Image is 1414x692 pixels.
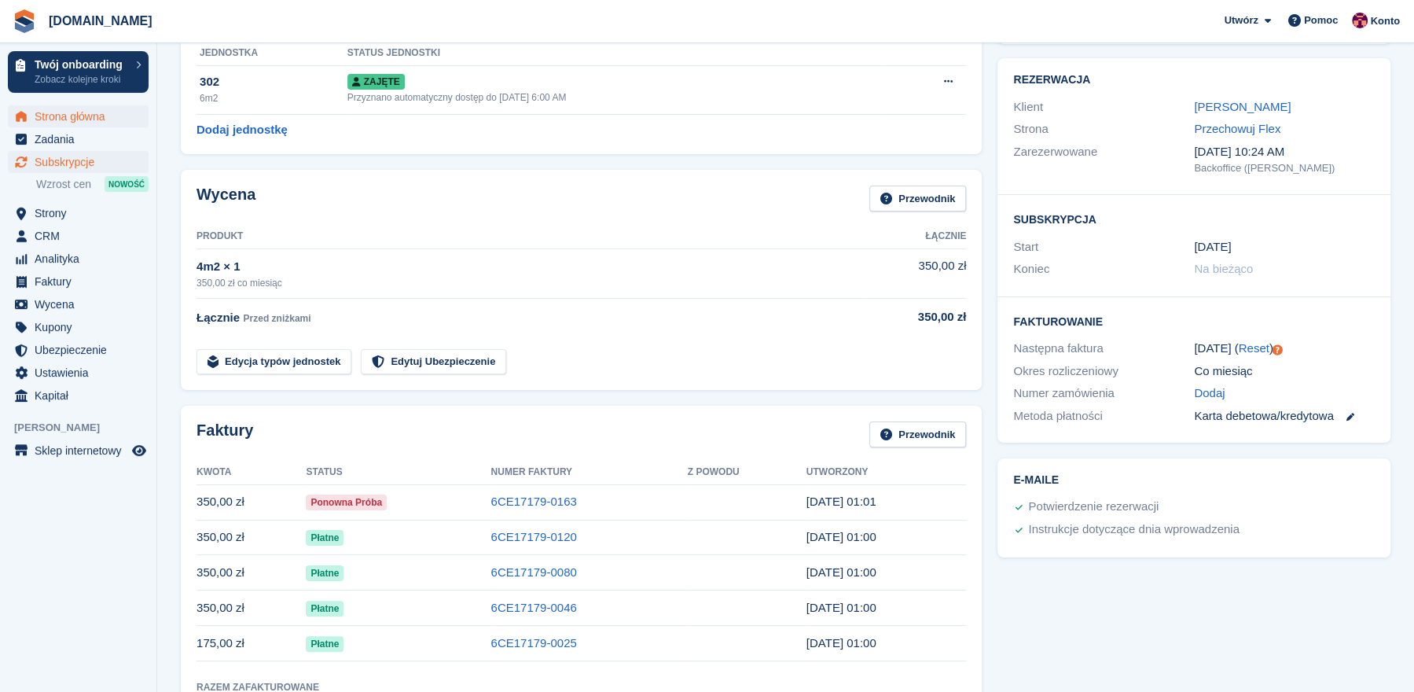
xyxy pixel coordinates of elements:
a: menu [8,128,149,150]
a: menu [8,202,149,224]
div: Okres rozliczeniowy [1013,363,1194,381]
div: Koniec [1013,260,1194,278]
td: 350,00 zł [196,520,306,555]
div: Karta debetowa/kredytowa [1194,407,1375,425]
span: Zajęte [347,74,405,90]
a: menu [8,362,149,384]
span: Kapitał [35,385,129,407]
span: Wzrost cen [36,177,91,192]
span: Płatne [306,601,343,617]
div: 350,00 zł [862,308,967,326]
a: 6CE17179-0120 [490,530,576,543]
img: stora-icon-8386f47178a22dfd0bd8f6a31ec36ba5ce8667c1dd55bd0f319d3a0aa187defe.svg [13,9,36,33]
span: Wycena [35,293,129,315]
a: Reset [1239,341,1269,355]
div: Przyznano automatyczny dostęp do [DATE] 6:00 AM [347,90,886,105]
div: Następna faktura [1013,340,1194,358]
a: 6CE17179-0025 [490,636,576,650]
h2: E-maile [1013,474,1375,487]
div: Zarezerwowane [1013,143,1194,176]
span: Płatne [306,565,343,581]
span: Utwórz [1224,13,1258,28]
a: menu [8,225,149,247]
a: menu [8,151,149,173]
span: Przed zniżkami [243,313,310,324]
a: 6CE17179-0163 [490,495,576,508]
h2: Wycena [196,186,255,212]
a: Twój onboarding Zobacz kolejne kroki [8,51,149,93]
span: Strony [35,202,129,224]
span: [PERSON_NAME] [14,420,156,436]
div: 302 [200,73,347,91]
th: Kwota [196,460,306,485]
time: 2025-08-05 23:00:52 UTC [806,565,876,579]
img: Mateusz Kacwin [1352,13,1368,28]
a: Edycja typów jednostek [196,349,351,375]
a: menu [8,293,149,315]
span: Sklep internetowy [35,440,129,462]
h2: Rezerwacja [1013,74,1375,86]
th: Jednostka [196,41,347,66]
a: 6CE17179-0080 [490,565,576,579]
a: menu [8,316,149,338]
a: Podgląd sklepu [130,441,149,460]
span: Faktury [35,271,129,293]
a: Edytuj Ubezpieczenie [361,349,506,375]
span: Pomoc [1304,13,1338,28]
div: Co miesiąc [1194,363,1375,381]
div: 350,00 zł co miesiąc [196,276,862,290]
div: Instrukcje dotyczące dnia wprowadzenia [1028,521,1239,539]
span: Subskrypcje [35,151,129,173]
span: Ponowna próba [306,495,387,510]
span: Ustawienia [35,362,129,384]
a: menu [8,105,149,127]
a: Wzrost cen NOWOŚĆ [36,175,149,193]
div: Numer zamówienia [1013,385,1194,403]
th: Łącznie [862,224,967,249]
div: NOWOŚĆ [105,176,149,192]
div: Metoda płatności [1013,407,1194,425]
span: Strona główna [35,105,129,127]
span: Analityka [35,248,129,270]
div: Start [1013,238,1194,256]
span: Konto [1370,13,1400,29]
time: 2025-10-05 23:01:07 UTC [806,495,876,508]
span: Na bieżąco [1194,262,1253,275]
h2: Fakturowanie [1013,313,1375,329]
a: menu [8,271,149,293]
div: Tooltip anchor [1270,343,1284,357]
th: Utworzony [806,460,967,485]
th: Numer faktury [490,460,687,485]
span: Płatne [306,530,343,546]
td: 350,00 zł [862,248,967,298]
a: [PERSON_NAME] [1194,100,1291,113]
div: Strona [1013,120,1194,138]
p: Zobacz kolejne kroki [35,72,128,86]
div: [DATE] ( ) [1194,340,1375,358]
div: Klient [1013,98,1194,116]
div: Backoffice ([PERSON_NAME]) [1194,160,1375,176]
th: Produkt [196,224,862,249]
a: Dodaj jednostkę [196,121,288,139]
a: Przewodnik [869,186,966,212]
time: 2025-07-05 23:00:51 UTC [806,601,876,614]
a: menu [8,248,149,270]
div: 4m2 × 1 [196,258,862,276]
div: Potwierdzenie rezerwacji [1028,498,1159,517]
td: 350,00 zł [196,555,306,591]
div: 6m2 [200,91,347,105]
p: Twój onboarding [35,59,128,70]
a: Dodaj [1194,385,1225,403]
a: [DOMAIN_NAME] [42,8,159,34]
a: menu [8,385,149,407]
a: menu [8,339,149,361]
span: Łącznie [196,311,240,324]
th: Status [306,460,490,485]
time: 2025-09-05 23:00:02 UTC [806,530,876,543]
time: 2025-06-05 23:00:29 UTC [806,636,876,650]
span: Płatne [306,636,343,652]
th: Status jednostki [347,41,886,66]
time: 2025-06-05 23:00:00 UTC [1194,238,1231,256]
a: Przechowuj Flex [1194,122,1280,135]
h2: Subskrypcja [1013,211,1375,226]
